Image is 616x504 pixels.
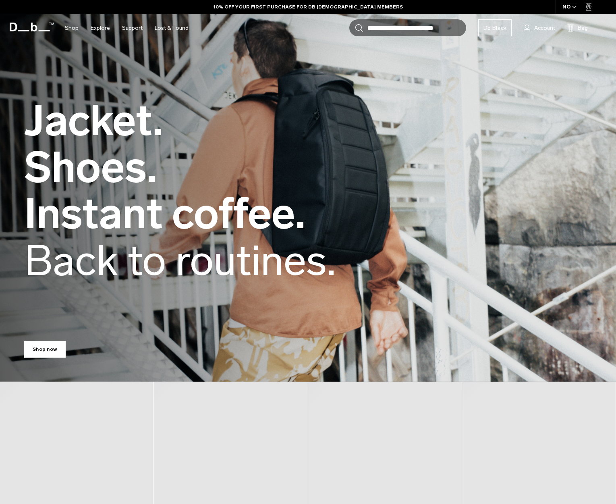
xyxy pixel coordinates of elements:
a: Shop [65,14,79,42]
a: Db Black [478,19,512,36]
a: Explore [91,14,110,42]
a: Lost & Found [155,14,189,42]
span: Bag [578,24,588,32]
span: Account [534,24,555,32]
h2: Jacket. Shoes. Instant coffee. [24,98,336,284]
a: 10% OFF YOUR FIRST PURCHASE FOR DB [DEMOGRAPHIC_DATA] MEMBERS [214,3,403,10]
a: Shop now [24,341,66,358]
nav: Main Navigation [59,14,195,42]
button: Bag [567,23,588,33]
a: Account [524,23,555,33]
a: Support [122,14,143,42]
span: Back to routines. [24,235,336,286]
